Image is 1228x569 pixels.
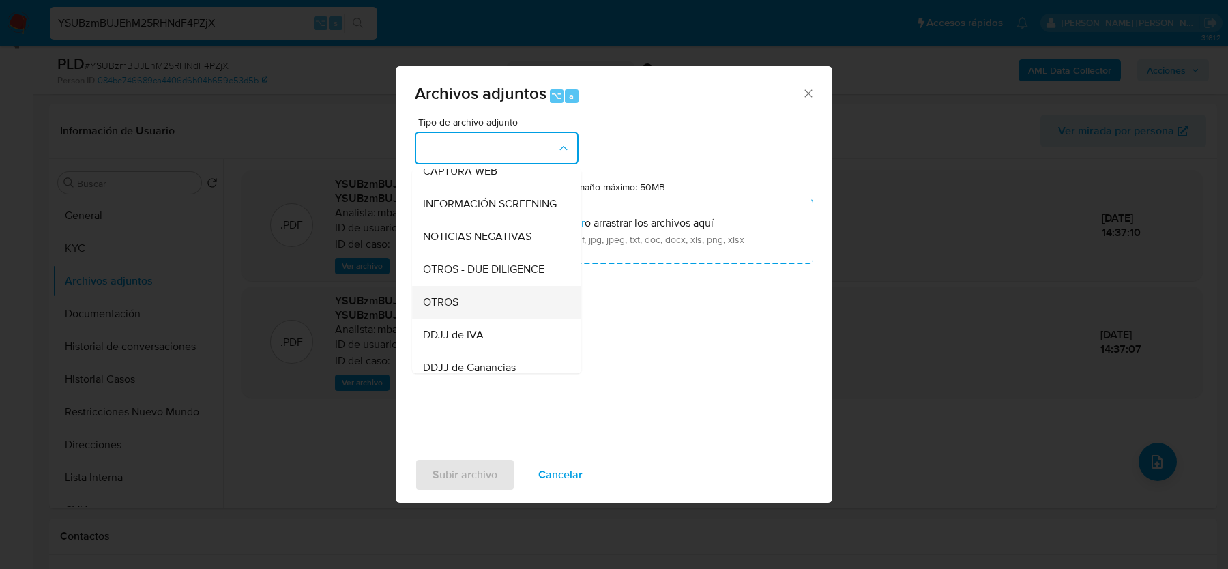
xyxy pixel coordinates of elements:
[423,295,458,309] span: OTROS
[802,87,814,99] button: Cerrar
[569,89,574,102] span: a
[521,458,600,491] button: Cancelar
[423,263,544,276] span: OTROS - DUE DILIGENCE
[423,230,531,244] span: NOTICIAS NEGATIVAS
[423,361,516,375] span: DDJJ de Ganancias
[415,81,546,105] span: Archivos adjuntos
[418,117,582,127] span: Tipo de archivo adjunto
[423,164,497,178] span: CAPTURA WEB
[423,328,484,342] span: DDJJ de IVA
[423,197,557,211] span: INFORMACIÓN SCREENING
[538,460,583,490] span: Cancelar
[551,89,561,102] span: ⌥
[568,181,665,193] label: Tamaño máximo: 50MB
